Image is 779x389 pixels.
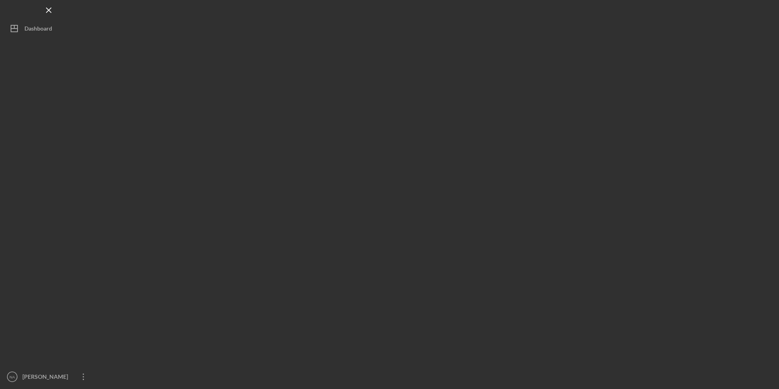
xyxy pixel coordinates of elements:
[20,369,73,387] div: [PERSON_NAME]
[4,20,94,37] button: Dashboard
[24,20,52,39] div: Dashboard
[4,369,94,385] button: NA[PERSON_NAME]
[9,375,15,379] text: NA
